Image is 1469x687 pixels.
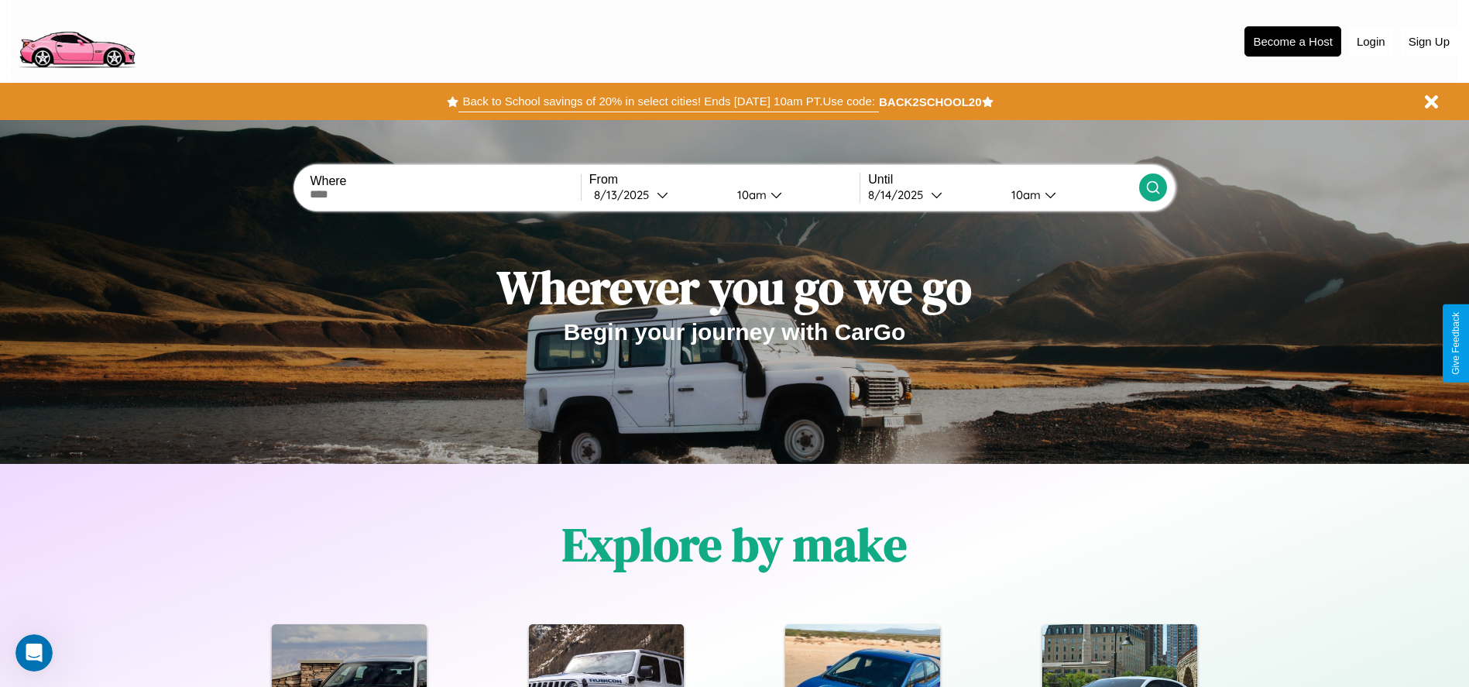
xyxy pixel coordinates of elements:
[12,8,142,72] img: logo
[589,187,725,203] button: 8/13/2025
[868,187,931,202] div: 8 / 14 / 2025
[868,173,1138,187] label: Until
[1450,312,1461,375] div: Give Feedback
[589,173,860,187] label: From
[562,513,907,576] h1: Explore by make
[729,187,771,202] div: 10am
[594,187,657,202] div: 8 / 13 / 2025
[15,634,53,672] iframe: Intercom live chat
[999,187,1139,203] button: 10am
[1349,27,1393,56] button: Login
[879,95,982,108] b: BACK2SCHOOL20
[310,174,580,188] label: Where
[458,91,878,112] button: Back to School savings of 20% in select cities! Ends [DATE] 10am PT.Use code:
[1244,26,1341,57] button: Become a Host
[1004,187,1045,202] div: 10am
[1401,27,1457,56] button: Sign Up
[725,187,860,203] button: 10am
